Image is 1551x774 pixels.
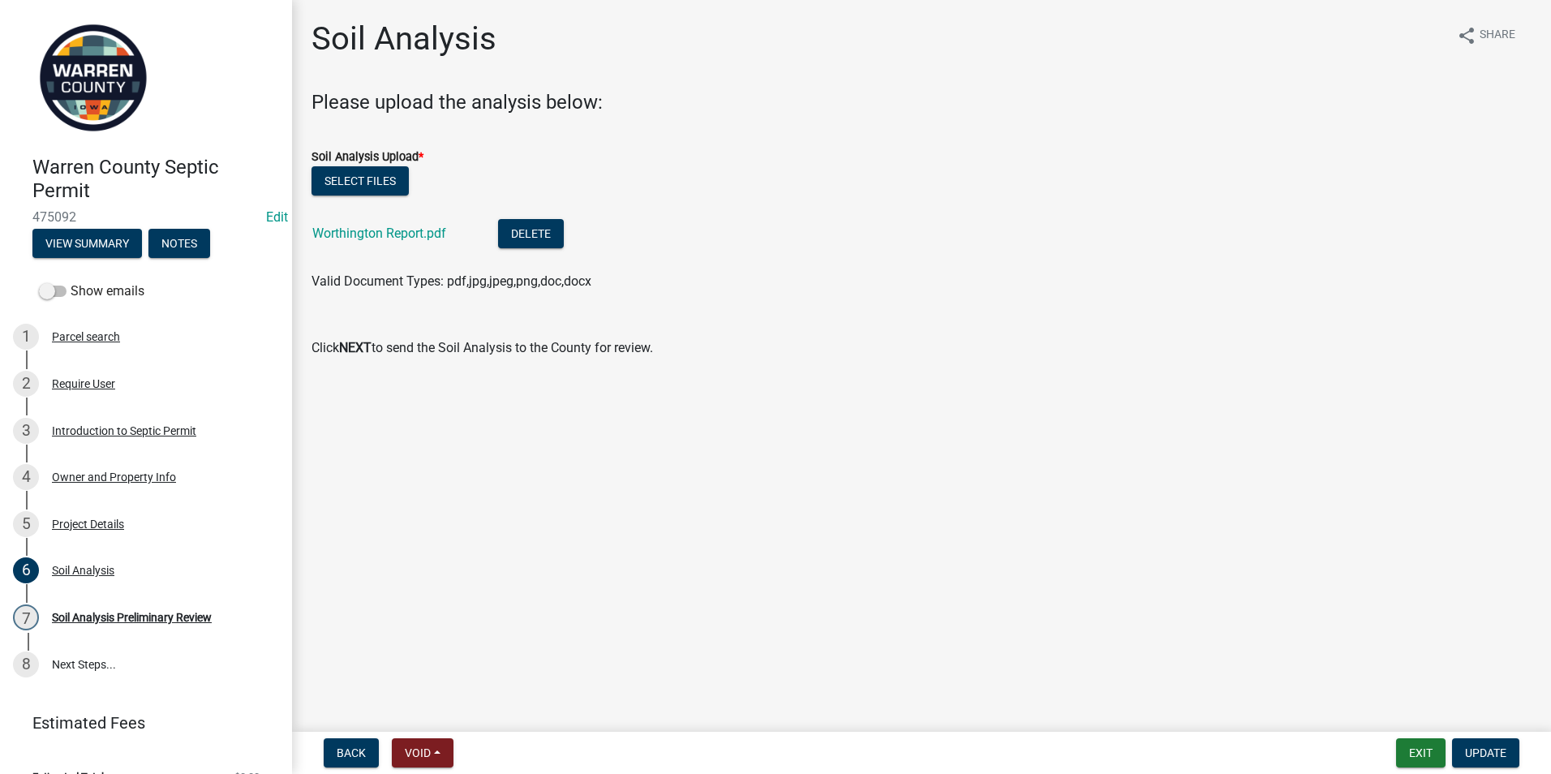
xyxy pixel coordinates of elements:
div: 8 [13,651,39,677]
a: Estimated Fees [13,707,266,739]
button: Update [1452,738,1519,768]
div: 1 [13,324,39,350]
label: Soil Analysis Upload [311,152,423,163]
i: share [1457,26,1476,45]
div: 2 [13,371,39,397]
div: Soil Analysis [52,565,114,576]
button: Exit [1396,738,1446,768]
wm-modal-confirm: Summary [32,238,142,251]
div: Parcel search [52,331,120,342]
span: Valid Document Types: pdf,jpg,jpeg,png,doc,docx [311,273,591,289]
div: 4 [13,464,39,490]
label: Show emails [39,282,144,301]
span: Update [1465,746,1506,759]
strong: NEXT [339,340,372,355]
div: Introduction to Septic Permit [52,425,196,436]
span: Share [1480,26,1515,45]
button: View Summary [32,229,142,258]
img: Warren County, Iowa [32,17,154,139]
div: 6 [13,557,39,583]
span: Back [337,746,366,759]
button: Void [392,738,453,768]
wm-modal-confirm: Notes [148,238,210,251]
button: Select files [311,166,409,196]
h4: Please upload the analysis below: [311,91,1532,114]
button: Back [324,738,379,768]
span: Void [405,746,431,759]
button: Delete [498,219,564,248]
a: Edit [266,209,288,225]
span: 475092 [32,209,260,225]
div: Require User [52,378,115,389]
a: Worthington Report.pdf [312,226,446,241]
p: Click to send the Soil Analysis to the County for review. [311,338,1532,358]
button: shareShare [1444,19,1528,51]
h4: Warren County Septic Permit [32,156,279,203]
div: 3 [13,418,39,444]
div: Soil Analysis Preliminary Review [52,612,212,623]
h1: Soil Analysis [311,19,496,58]
div: 7 [13,604,39,630]
div: Project Details [52,518,124,530]
wm-modal-confirm: Edit Application Number [266,209,288,225]
div: 5 [13,511,39,537]
wm-modal-confirm: Delete Document [498,227,564,243]
button: Notes [148,229,210,258]
div: Owner and Property Info [52,471,176,483]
